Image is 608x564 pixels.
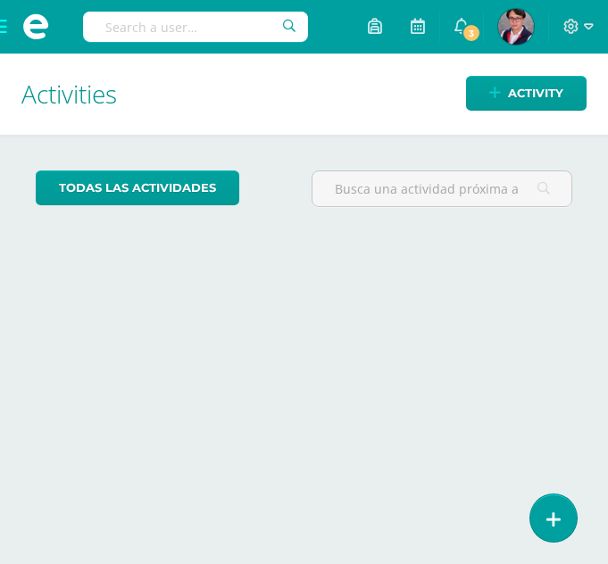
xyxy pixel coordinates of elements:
input: Busca una actividad próxima aquí... [312,171,572,206]
input: Search a user… [83,12,308,42]
h1: Activities [21,54,587,135]
img: 3d5d3fbbf55797b71de552028b9912e0.png [498,9,534,45]
span: Activity [508,77,563,110]
span: 3 [462,23,481,43]
a: todas las Actividades [36,170,239,205]
a: Activity [466,76,587,111]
